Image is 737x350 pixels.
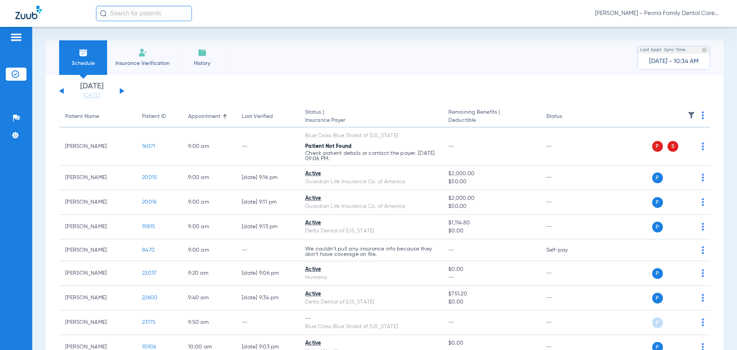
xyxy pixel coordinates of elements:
[652,268,663,279] span: P
[305,194,436,202] div: Active
[182,261,236,286] td: 9:20 AM
[702,198,704,206] img: group-dot-blue.svg
[10,33,22,42] img: hamburger-icon
[448,247,454,253] span: --
[65,60,101,67] span: Schedule
[652,317,663,328] span: P
[448,290,534,298] span: $751.20
[540,261,592,286] td: --
[652,293,663,304] span: P
[142,320,155,325] span: 23175
[79,48,88,57] img: Schedule
[305,151,436,161] p: Check patient details or contact the payer. [DATE] 09:06 PM.
[59,215,136,239] td: [PERSON_NAME]
[198,48,207,57] img: History
[142,175,157,180] span: 20015
[65,113,99,121] div: Patient Name
[649,58,699,65] span: [DATE] - 10:34 AM
[540,215,592,239] td: --
[540,190,592,215] td: --
[448,116,534,124] span: Deductible
[305,339,436,347] div: Active
[448,298,534,306] span: $0.00
[687,111,695,119] img: filter.svg
[100,10,107,17] img: Search Icon
[702,269,704,277] img: group-dot-blue.svg
[540,286,592,310] td: --
[305,116,436,124] span: Insurance Payer
[69,92,115,100] a: [DATE]
[305,170,436,178] div: Active
[182,215,236,239] td: 9:00 AM
[702,223,704,231] img: group-dot-blue.svg
[236,286,299,310] td: [DATE] 9:34 PM
[142,270,157,276] span: 22037
[702,47,707,53] img: last sync help info
[142,344,156,350] span: 15906
[442,106,540,128] th: Remaining Benefits |
[236,190,299,215] td: [DATE] 9:11 PM
[142,247,155,253] span: 8470
[142,113,166,121] div: Patient ID
[305,246,436,257] p: We couldn’t pull any insurance info because they don’t have coverage on file.
[702,246,704,254] img: group-dot-blue.svg
[652,141,663,152] span: P
[540,106,592,128] th: Status
[448,265,534,274] span: $0.00
[142,295,157,300] span: 22600
[305,298,436,306] div: Delta Dental of [US_STATE]
[595,10,722,17] span: [PERSON_NAME] - Peoria Family Dental Care
[182,128,236,166] td: 9:00 AM
[305,274,436,282] div: Humana
[236,215,299,239] td: [DATE] 9:13 PM
[59,286,136,310] td: [PERSON_NAME]
[142,113,176,121] div: Patient ID
[242,113,273,121] div: Last Verified
[188,113,220,121] div: Appointment
[305,144,352,149] span: Patient Not Found
[142,144,155,149] span: 16071
[59,310,136,335] td: [PERSON_NAME]
[182,286,236,310] td: 9:40 AM
[448,178,534,186] span: $50.00
[59,128,136,166] td: [PERSON_NAME]
[540,310,592,335] td: --
[182,239,236,261] td: 9:00 AM
[448,320,454,325] span: --
[305,202,436,211] div: Guardian Life Insurance Co. of America
[59,239,136,261] td: [PERSON_NAME]
[652,173,663,183] span: P
[65,113,130,121] div: Patient Name
[236,239,299,261] td: --
[299,106,442,128] th: Status |
[188,113,230,121] div: Appointment
[69,83,115,100] li: [DATE]
[540,166,592,190] td: --
[138,48,147,57] img: Manual Insurance Verification
[702,111,704,119] img: group-dot-blue.svg
[305,132,436,140] div: Blue Cross Blue Shield of [US_STATE]
[305,219,436,227] div: Active
[540,239,592,261] td: Self-pay
[305,290,436,298] div: Active
[305,178,436,186] div: Guardian Life Insurance Co. of America
[702,294,704,302] img: group-dot-blue.svg
[652,197,663,208] span: P
[142,199,157,205] span: 20016
[236,166,299,190] td: [DATE] 9:16 PM
[702,174,704,181] img: group-dot-blue.svg
[448,144,454,149] span: --
[652,222,663,232] span: P
[540,128,592,166] td: --
[236,128,299,166] td: --
[236,261,299,286] td: [DATE] 9:06 PM
[668,141,678,152] span: S
[59,261,136,286] td: [PERSON_NAME]
[448,339,534,347] span: $0.00
[702,143,704,150] img: group-dot-blue.svg
[142,224,155,229] span: 19815
[305,265,436,274] div: Active
[59,190,136,215] td: [PERSON_NAME]
[305,315,436,323] div: --
[96,6,192,21] input: Search for patients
